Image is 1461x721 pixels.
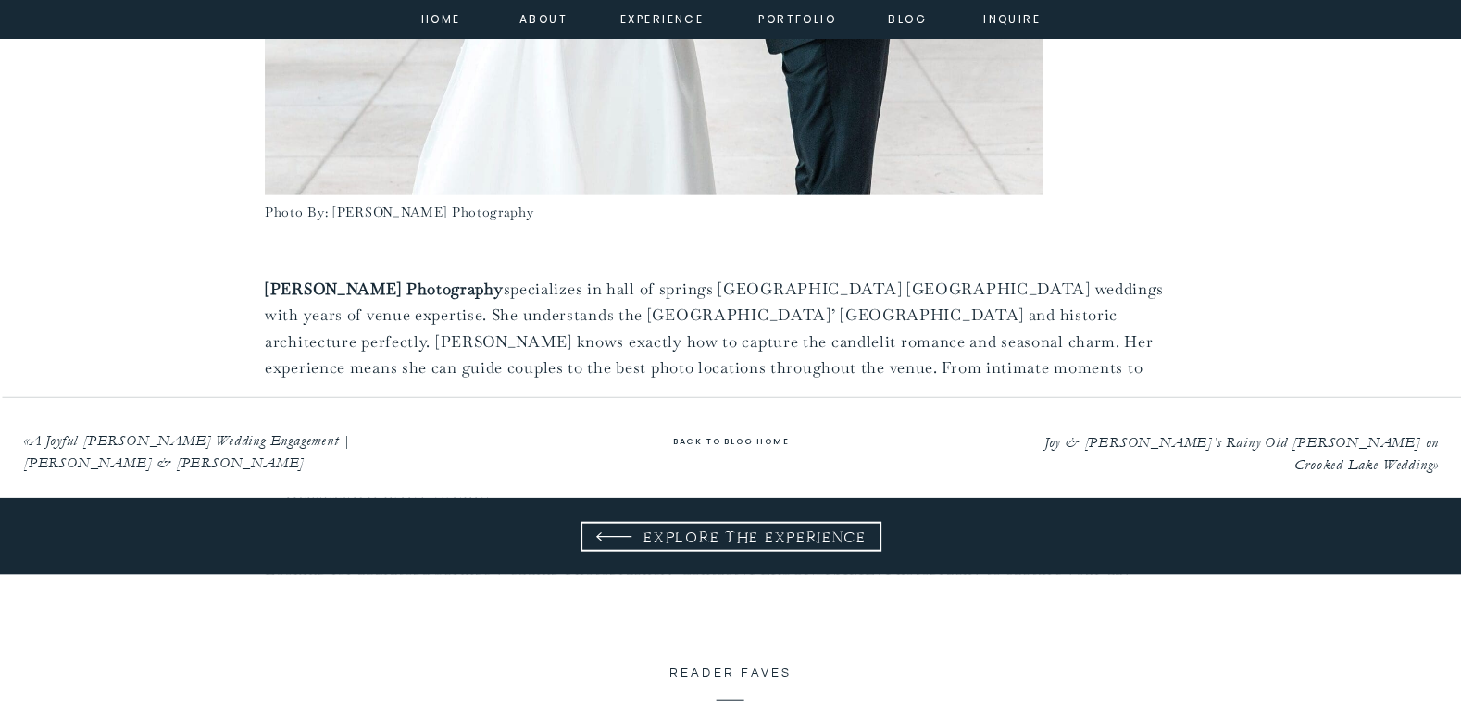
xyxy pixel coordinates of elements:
a: Joy & [PERSON_NAME]’s Rainy Old [PERSON_NAME] on Crooked Lake Wedding [1044,434,1439,473]
strong: [PERSON_NAME] Photography [265,279,504,299]
a: portfolio [757,9,837,26]
li: Email: [283,510,1196,537]
figcaption: Photo By: [PERSON_NAME] Photography [265,202,1196,224]
a: EXPLORE THE EXPERIENCE [634,526,876,548]
a: home [416,9,466,26]
a: A Joyful [PERSON_NAME] Wedding Engagement | [PERSON_NAME] & [PERSON_NAME] [23,432,351,471]
h3: « [23,429,398,454]
p: Looking for a ? Contact [PERSON_NAME] Photography to capture your day beautifully. [265,556,1196,609]
a: Saratoga Springs Wedding Photographer [366,559,668,579]
a: [DOMAIN_NAME] [347,483,490,503]
a: back to blog home [650,434,812,451]
h3: » [1012,431,1439,457]
a: about [519,9,561,26]
a: experience [620,9,695,26]
li: Website: [283,480,1196,507]
a: inquire [979,9,1045,26]
a: [PERSON_NAME][EMAIL_ADDRESS][DOMAIN_NAME] [331,513,768,533]
p: reader faves [595,665,866,686]
a: Blog [874,9,941,26]
p: specializes in hall of springs [GEOGRAPHIC_DATA] [GEOGRAPHIC_DATA] weddings with years of venue e... [265,276,1196,461]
